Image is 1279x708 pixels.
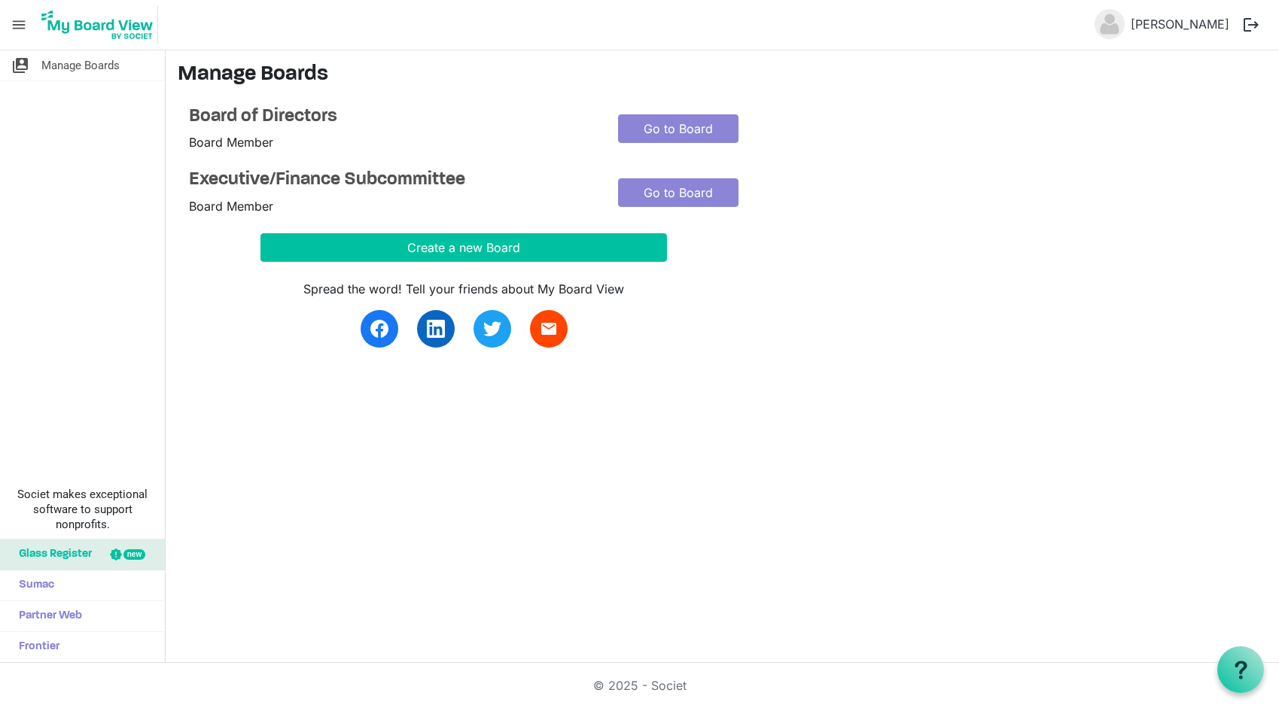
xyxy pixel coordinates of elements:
button: logout [1235,9,1267,41]
span: Board Member [189,135,273,150]
span: switch_account [11,50,29,81]
div: Spread the word! Tell your friends about My Board View [260,280,667,298]
span: Sumac [11,570,54,600]
img: no-profile-picture.svg [1095,9,1125,39]
img: facebook.svg [370,320,388,338]
span: Partner Web [11,601,82,631]
h3: Manage Boards [178,62,1267,88]
img: twitter.svg [483,320,501,338]
span: Societ makes exceptional software to support nonprofits. [7,487,158,532]
span: Manage Boards [41,50,120,81]
a: Executive/Finance Subcommittee [189,169,595,191]
img: linkedin.svg [427,320,445,338]
a: My Board View Logo [37,6,164,44]
a: Go to Board [618,114,738,143]
img: My Board View Logo [37,6,158,44]
a: email [530,310,568,348]
span: menu [5,11,33,39]
span: Glass Register [11,539,92,570]
span: email [540,320,558,338]
a: Board of Directors [189,106,595,128]
span: Board Member [189,199,273,214]
a: [PERSON_NAME] [1125,9,1235,39]
span: Frontier [11,632,59,662]
a: © 2025 - Societ [593,678,687,693]
div: new [123,549,145,560]
a: Go to Board [618,178,738,207]
button: Create a new Board [260,233,667,262]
